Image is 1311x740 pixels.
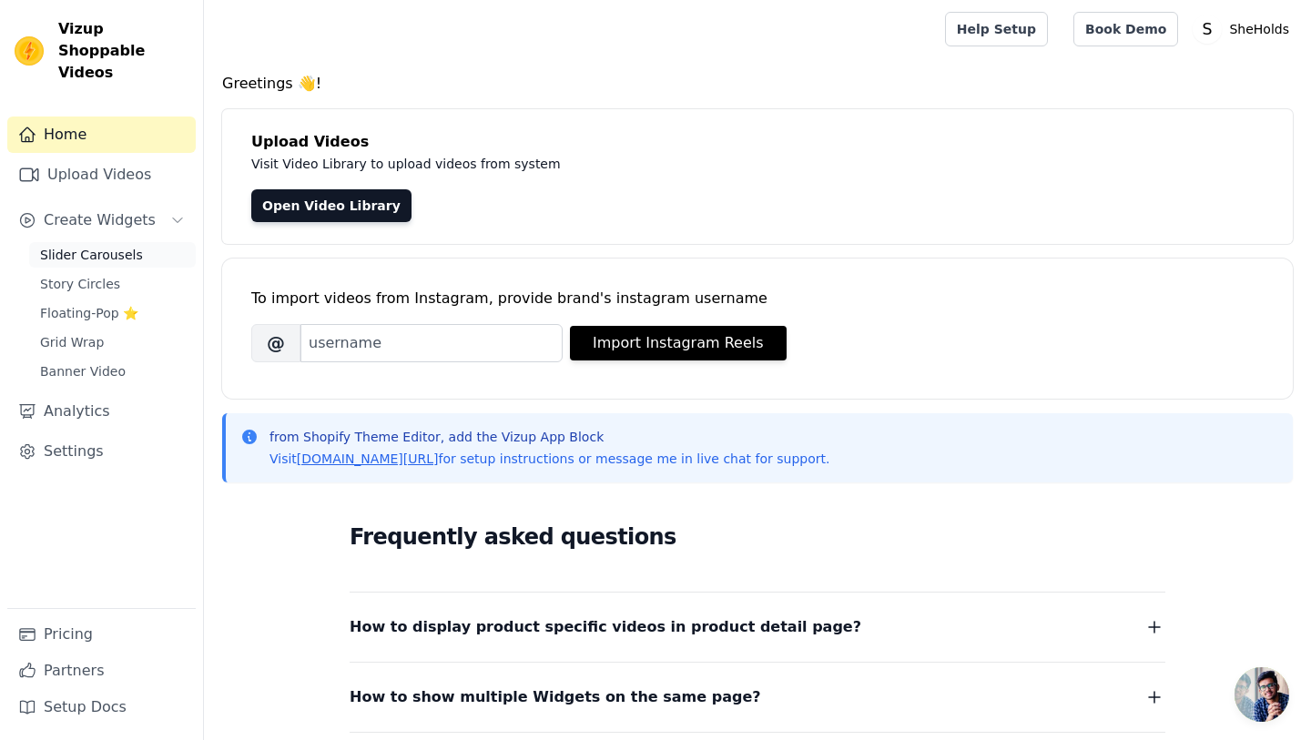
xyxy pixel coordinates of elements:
a: Help Setup [945,12,1048,46]
span: How to display product specific videos in product detail page? [350,614,861,640]
h4: Upload Videos [251,131,1264,153]
a: Open Video Library [251,189,412,222]
a: Home [7,117,196,153]
span: Story Circles [40,275,120,293]
a: Settings [7,433,196,470]
a: Story Circles [29,271,196,297]
text: S [1203,20,1213,38]
a: Floating-Pop ⭐ [29,300,196,326]
input: username [300,324,563,362]
button: How to show multiple Widgets on the same page? [350,684,1165,710]
div: Open chat [1235,667,1289,722]
p: SheHolds [1222,13,1296,46]
a: Slider Carousels [29,242,196,268]
span: @ [251,324,300,362]
p: Visit Video Library to upload videos from system [251,153,1067,175]
span: Vizup Shoppable Videos [58,18,188,84]
button: S SheHolds [1193,13,1296,46]
a: Setup Docs [7,689,196,725]
div: To import videos from Instagram, provide brand's instagram username [251,288,1264,309]
span: Grid Wrap [40,333,104,351]
h4: Greetings 👋! [222,73,1293,95]
span: Slider Carousels [40,246,143,264]
a: Book Demo [1073,12,1178,46]
span: How to show multiple Widgets on the same page? [350,684,761,710]
a: Upload Videos [7,157,196,193]
button: How to display product specific videos in product detail page? [350,614,1165,640]
span: Banner Video [40,362,126,380]
button: Import Instagram Reels [570,326,787,360]
h2: Frequently asked questions [350,519,1165,555]
button: Create Widgets [7,202,196,238]
p: from Shopify Theme Editor, add the Vizup App Block [269,428,829,446]
a: Partners [7,653,196,689]
a: Banner Video [29,359,196,384]
span: Floating-Pop ⭐ [40,304,138,322]
p: Visit for setup instructions or message me in live chat for support. [269,450,829,468]
a: [DOMAIN_NAME][URL] [297,451,439,466]
a: Pricing [7,616,196,653]
img: Vizup [15,36,44,66]
a: Grid Wrap [29,329,196,355]
a: Analytics [7,393,196,430]
span: Create Widgets [44,209,156,231]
